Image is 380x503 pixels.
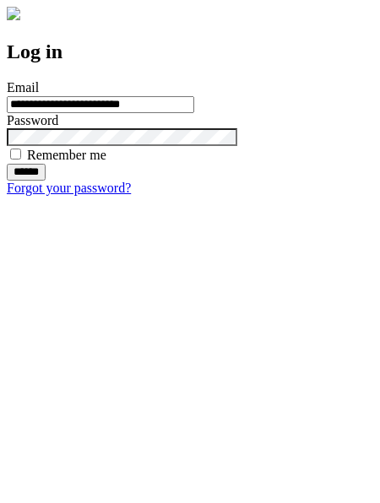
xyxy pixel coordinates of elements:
[7,113,58,127] label: Password
[7,41,373,63] h2: Log in
[7,80,39,95] label: Email
[7,7,20,20] img: logo-4e3dc11c47720685a147b03b5a06dd966a58ff35d612b21f08c02c0306f2b779.png
[27,148,106,162] label: Remember me
[7,181,131,195] a: Forgot your password?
